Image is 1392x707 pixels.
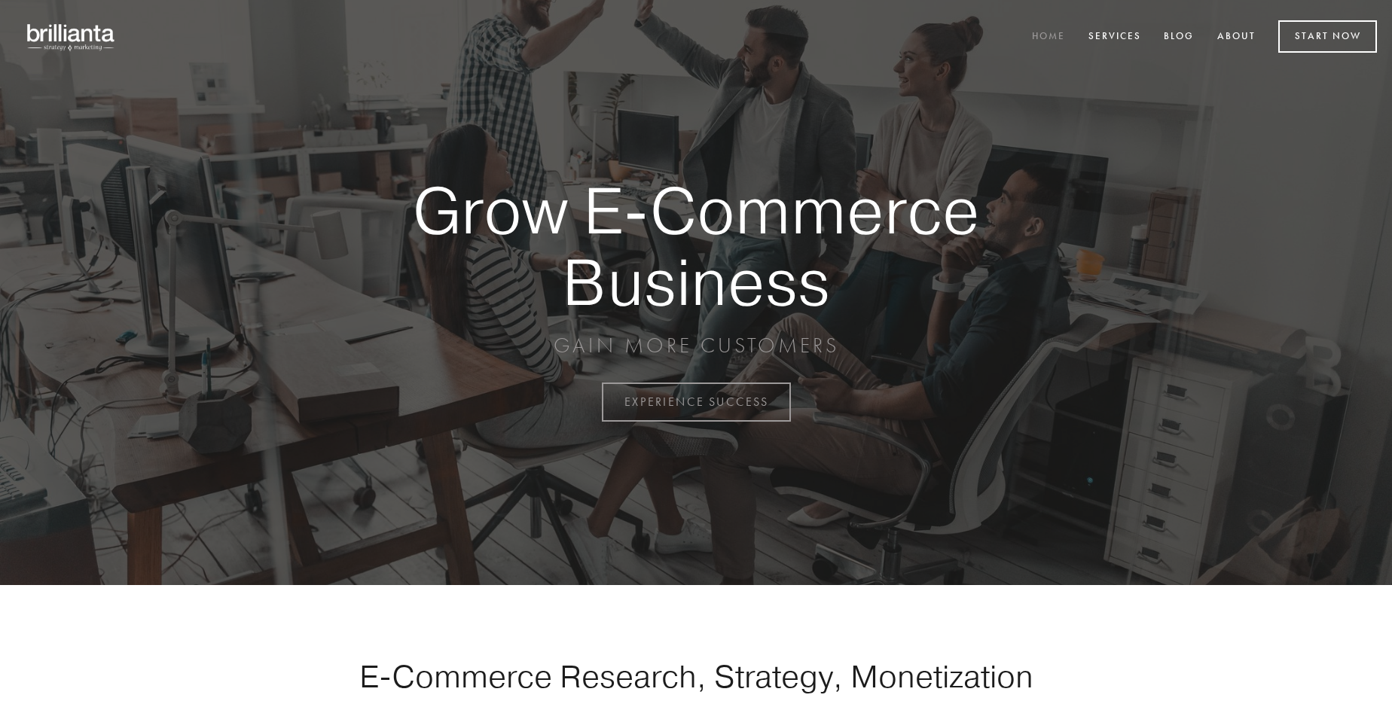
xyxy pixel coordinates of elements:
img: brillianta - research, strategy, marketing [15,15,128,59]
strong: Grow E-Commerce Business [360,175,1032,317]
a: About [1207,25,1265,50]
a: Blog [1154,25,1204,50]
a: Home [1022,25,1075,50]
p: GAIN MORE CUSTOMERS [360,332,1032,359]
h1: E-Commerce Research, Strategy, Monetization [312,657,1080,695]
a: EXPERIENCE SUCCESS [602,382,791,422]
a: Start Now [1278,20,1377,53]
a: Services [1079,25,1151,50]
